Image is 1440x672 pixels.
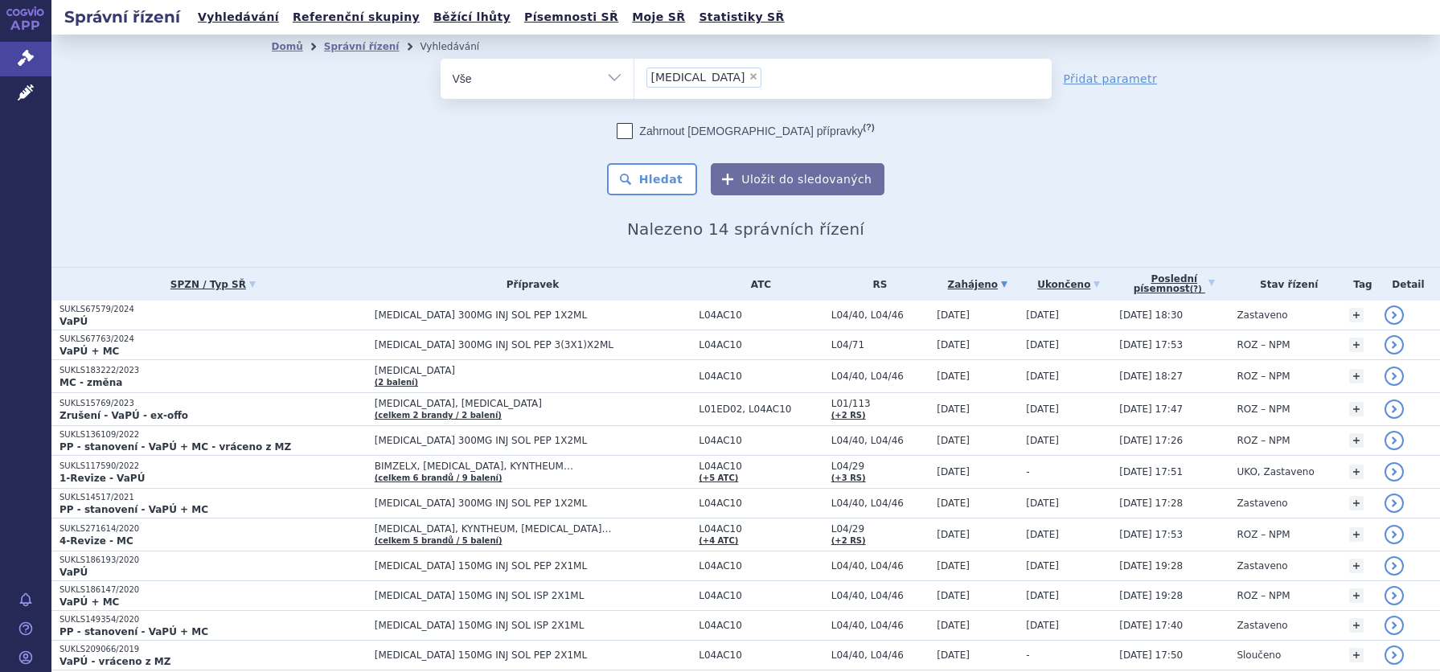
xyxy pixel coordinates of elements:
a: Běžící lhůty [429,6,515,28]
a: detail [1385,645,1404,665]
span: [DATE] [1026,371,1059,382]
span: [MEDICAL_DATA] 150MG INJ SOL ISP 2X1ML [375,590,691,601]
span: [DATE] 18:30 [1119,309,1183,321]
strong: VaPÚ [59,316,88,327]
span: Zastaveno [1237,560,1287,572]
p: SUKLS14517/2021 [59,492,367,503]
span: L04AC10 [699,523,823,535]
th: Stav řízení [1229,268,1341,301]
span: [DATE] [1026,560,1059,572]
span: L04AC10 [699,498,823,509]
span: [DATE] 17:53 [1119,339,1183,350]
span: [DATE] [937,498,970,509]
a: detail [1385,462,1404,481]
span: [DATE] [1026,529,1059,540]
a: (+5 ATC) [699,473,738,482]
span: [DATE] 17:51 [1119,466,1183,477]
span: - [1026,466,1029,477]
a: + [1349,465,1364,479]
a: (+3 RS) [831,473,866,482]
span: [DATE] [937,339,970,350]
span: [DATE] 19:28 [1119,560,1183,572]
strong: VaPÚ - vráceno z MZ [59,656,170,667]
a: Statistiky SŘ [694,6,789,28]
span: L04AC10 [699,435,823,446]
th: Detail [1376,268,1440,301]
span: [MEDICAL_DATA] 150MG INJ SOL ISP 2X1ML [375,620,691,631]
a: detail [1385,586,1404,605]
li: Vyhledávání [420,35,500,59]
p: SUKLS117590/2022 [59,461,367,472]
span: [DATE] [937,560,970,572]
span: L04/71 [831,339,929,350]
span: [MEDICAL_DATA] [651,72,745,83]
span: [DATE] 17:40 [1119,620,1183,631]
a: detail [1385,525,1404,544]
a: + [1349,338,1364,352]
span: L04AC10 [699,590,823,601]
a: + [1349,559,1364,573]
a: Správní řízení [324,41,400,52]
p: SUKLS186193/2020 [59,555,367,566]
span: [DATE] [937,590,970,601]
span: [DATE] [937,649,970,661]
a: detail [1385,400,1404,419]
a: + [1349,618,1364,633]
span: [MEDICAL_DATA] 150MG INJ SOL PEP 2X1ML [375,649,691,661]
span: [MEDICAL_DATA] 300MG INJ SOL PEP 1X2ML [375,498,691,509]
span: [DATE] [937,404,970,415]
a: Přidat parametr [1064,71,1158,87]
a: + [1349,402,1364,416]
p: SUKLS67579/2024 [59,304,367,315]
span: [DATE] 17:53 [1119,529,1183,540]
a: SPZN / Typ SŘ [59,273,367,296]
a: Moje SŘ [627,6,690,28]
span: BIMZELX, [MEDICAL_DATA], KYNTHEUM… [375,461,691,472]
a: detail [1385,305,1404,325]
a: + [1349,648,1364,662]
span: UKO, Zastaveno [1237,466,1314,477]
span: [MEDICAL_DATA] 300MG INJ SOL PEP 1X2ML [375,435,691,446]
th: Tag [1341,268,1376,301]
span: L04/29 [831,523,929,535]
span: [DATE] [937,529,970,540]
span: [MEDICAL_DATA], [MEDICAL_DATA] [375,398,691,409]
a: (+4 ATC) [699,536,738,545]
strong: VaPÚ + MC [59,596,119,608]
span: ROZ – NPM [1237,339,1290,350]
th: Přípravek [367,268,691,301]
span: [DATE] 19:28 [1119,590,1183,601]
a: detail [1385,335,1404,354]
p: SUKLS271614/2020 [59,523,367,535]
span: Sloučeno [1237,649,1281,661]
p: SUKLS183222/2023 [59,365,367,376]
a: detail [1385,431,1404,450]
span: L04/40, L04/46 [831,649,929,661]
button: Uložit do sledovaných [711,163,884,195]
span: × [749,72,758,81]
strong: VaPÚ + MC [59,346,119,357]
a: Zahájeno [937,273,1018,296]
span: [DATE] [937,620,970,631]
span: [DATE] [937,309,970,321]
span: L04/40, L04/46 [831,560,929,572]
th: ATC [691,268,823,301]
span: ROZ – NPM [1237,435,1290,446]
span: L04/40, L04/46 [831,498,929,509]
span: L04AC10 [699,560,823,572]
span: L04AC10 [699,371,823,382]
span: [DATE] [1026,404,1059,415]
span: [MEDICAL_DATA] 150MG INJ SOL PEP 2X1ML [375,560,691,572]
strong: MC - změna [59,377,122,388]
h2: Správní řízení [51,6,193,28]
span: L04/40, L04/46 [831,590,929,601]
span: [DATE] 17:28 [1119,498,1183,509]
span: [DATE] [937,435,970,446]
strong: 4-Revize - MC [59,535,133,547]
span: [MEDICAL_DATA] 300MG INJ SOL PEP 1X2ML [375,309,691,321]
span: ROZ – NPM [1237,371,1290,382]
p: SUKLS149354/2020 [59,614,367,625]
span: L04AC10 [699,309,823,321]
abbr: (?) [863,122,874,133]
a: (celkem 6 brandů / 9 balení) [375,473,503,482]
